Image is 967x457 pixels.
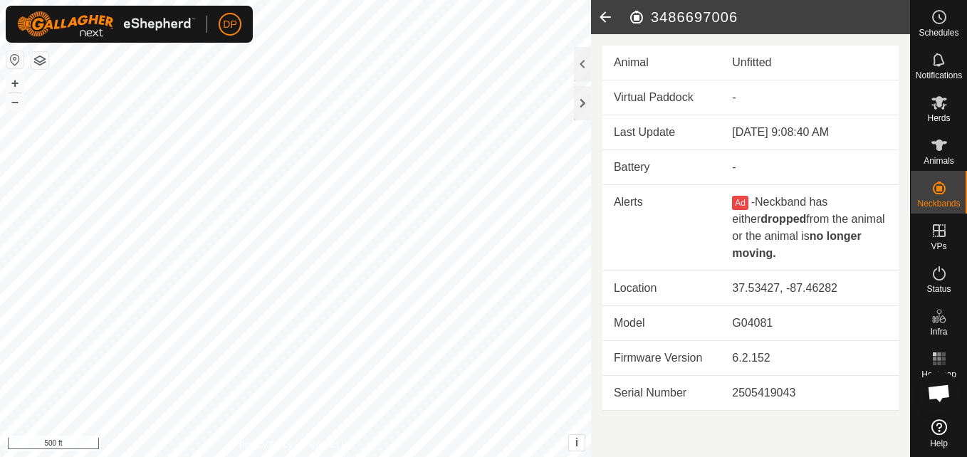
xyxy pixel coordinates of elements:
div: G04081 [732,315,887,332]
td: Last Update [602,115,721,150]
td: Virtual Paddock [602,80,721,115]
button: + [6,75,23,92]
span: Schedules [919,28,958,37]
span: Help [930,439,948,448]
h2: 3486697006 [628,9,910,26]
span: Heatmap [921,370,956,379]
span: Neckband has either from the animal or the animal is [732,196,884,259]
a: Help [911,414,967,453]
td: Location [602,271,721,306]
div: 2505419043 [732,384,887,401]
a: Privacy Policy [239,438,293,451]
td: Alerts [602,185,721,271]
td: Battery [602,150,721,185]
td: Animal [602,46,721,80]
div: Unfitted [732,54,887,71]
span: VPs [931,242,946,251]
div: 37.53427, -87.46282 [732,280,887,297]
span: Neckbands [917,199,960,208]
div: - [732,159,887,176]
td: Firmware Version [602,341,721,376]
div: 6.2.152 [732,350,887,367]
span: Status [926,285,951,293]
img: Gallagher Logo [17,11,195,37]
app-display-virtual-paddock-transition: - [732,91,736,103]
span: Herds [927,114,950,122]
td: Serial Number [602,376,721,411]
button: – [6,93,23,110]
a: Contact Us [310,438,352,451]
button: Map Layers [31,52,48,69]
span: Notifications [916,71,962,80]
a: Open chat [918,372,961,414]
button: Ad [732,196,748,210]
span: Infra [930,327,947,336]
b: dropped [760,213,806,225]
span: - [751,196,755,208]
td: Model [602,306,721,341]
span: Animals [924,157,954,165]
button: i [569,435,585,451]
span: i [575,436,578,448]
span: DP [223,17,236,32]
div: [DATE] 9:08:40 AM [732,124,887,141]
button: Reset Map [6,51,23,68]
